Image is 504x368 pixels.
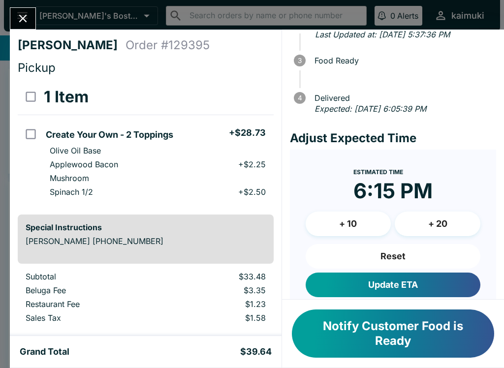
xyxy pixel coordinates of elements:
[50,146,101,155] p: Olive Oil Base
[169,299,265,309] p: $1.23
[26,299,153,309] p: Restaurant Fee
[169,313,265,323] p: $1.58
[315,30,450,39] em: Last Updated at: [DATE] 5:37:36 PM
[353,168,403,176] span: Estimated Time
[10,8,35,29] button: Close
[169,285,265,295] p: $3.35
[306,273,480,297] button: Update ETA
[46,129,173,141] h5: Create Your Own - 2 Toppings
[26,222,266,232] h6: Special Instructions
[310,93,496,102] span: Delivered
[26,313,153,323] p: Sales Tax
[238,159,266,169] p: + $2.25
[18,272,274,327] table: orders table
[44,87,89,107] h3: 1 Item
[240,346,272,358] h5: $39.64
[238,187,266,197] p: + $2.50
[18,79,274,207] table: orders table
[306,244,480,269] button: Reset
[169,272,265,281] p: $33.48
[20,346,69,358] h5: Grand Total
[310,56,496,65] span: Food Ready
[50,173,89,183] p: Mushroom
[126,38,210,53] h4: Order # 129395
[292,309,494,358] button: Notify Customer Food is Ready
[297,94,302,102] text: 4
[50,187,93,197] p: Spinach 1/2
[315,104,426,114] em: Expected: [DATE] 6:05:39 PM
[353,178,433,204] time: 6:15 PM
[306,212,391,236] button: + 10
[290,131,496,146] h4: Adjust Expected Time
[18,38,126,53] h4: [PERSON_NAME]
[26,272,153,281] p: Subtotal
[26,236,266,246] p: [PERSON_NAME] [PHONE_NUMBER]
[298,57,302,64] text: 3
[229,127,266,139] h5: + $28.73
[395,212,480,236] button: + 20
[50,159,118,169] p: Applewood Bacon
[26,285,153,295] p: Beluga Fee
[18,61,56,75] span: Pickup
